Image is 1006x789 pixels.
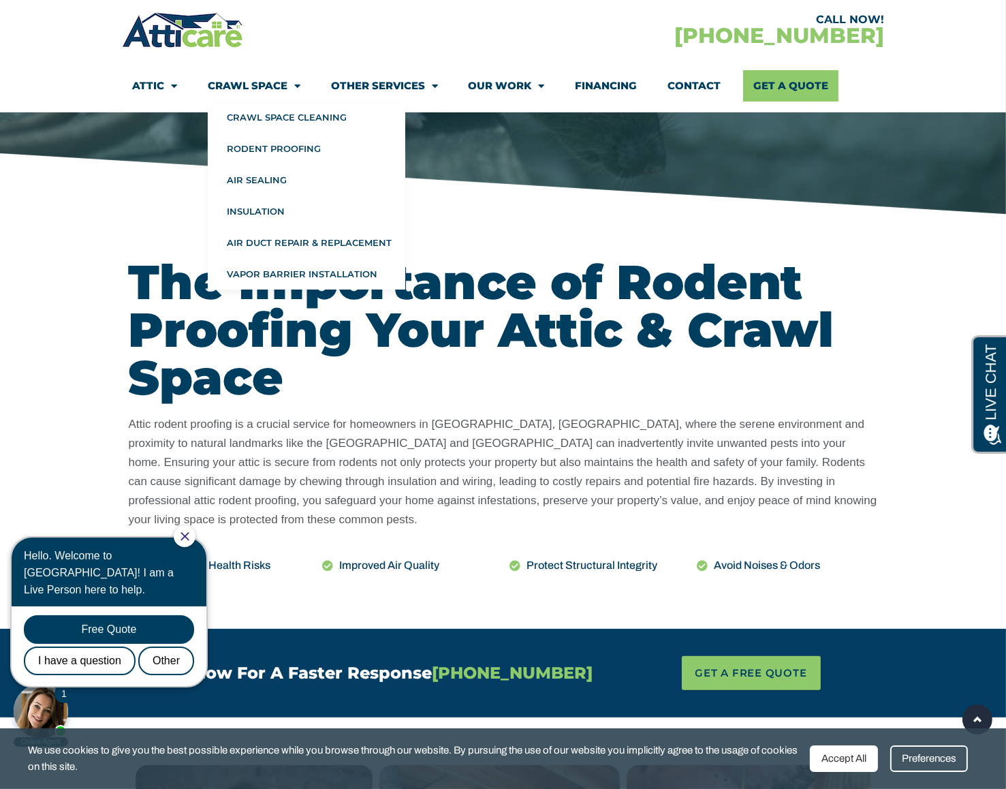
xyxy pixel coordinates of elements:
[208,164,405,196] a: Air Sealing
[331,70,438,102] a: Other Services
[711,557,821,574] span: Avoid Noises & Odors
[503,14,885,25] div: CALL NOW!
[668,70,721,102] a: Contact
[208,102,405,133] a: Crawl Space Cleaning
[208,70,300,102] a: Crawl Space
[743,70,838,102] a: Get A Quote
[28,742,800,775] span: We use cookies to give you the best possible experience while you browse through our website. By ...
[208,227,405,258] a: Air Duct Repair & Replacement
[132,70,875,102] nav: Menu
[810,745,878,772] div: Accept All
[576,70,638,102] a: Financing
[695,663,807,683] span: GET A FREE QUOTE
[208,258,405,290] a: Vapor Barrier Installation
[129,665,611,681] h4: Call Us Now For A Faster Response
[7,524,225,748] iframe: Chat Invitation
[208,102,405,290] ul: Crawl Space
[132,70,177,102] a: Attic
[469,70,545,102] a: Our Work
[129,258,878,401] h2: The Importance of Rodent Proofing Your Attic & Crawl Space
[33,11,110,28] span: Opens a chat window
[208,133,405,164] a: Rodent Proofing
[129,415,878,529] p: Attic rodent proofing is a crucial service for homeowners in [GEOGRAPHIC_DATA], [GEOGRAPHIC_DATA]...
[890,745,968,772] div: Preferences
[433,663,593,683] span: [PHONE_NUMBER]
[208,196,405,227] a: Insulation
[524,557,658,574] span: Protect Structural Integrity
[682,656,821,690] a: GET A FREE QUOTE
[336,557,440,574] span: Improved Air Quality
